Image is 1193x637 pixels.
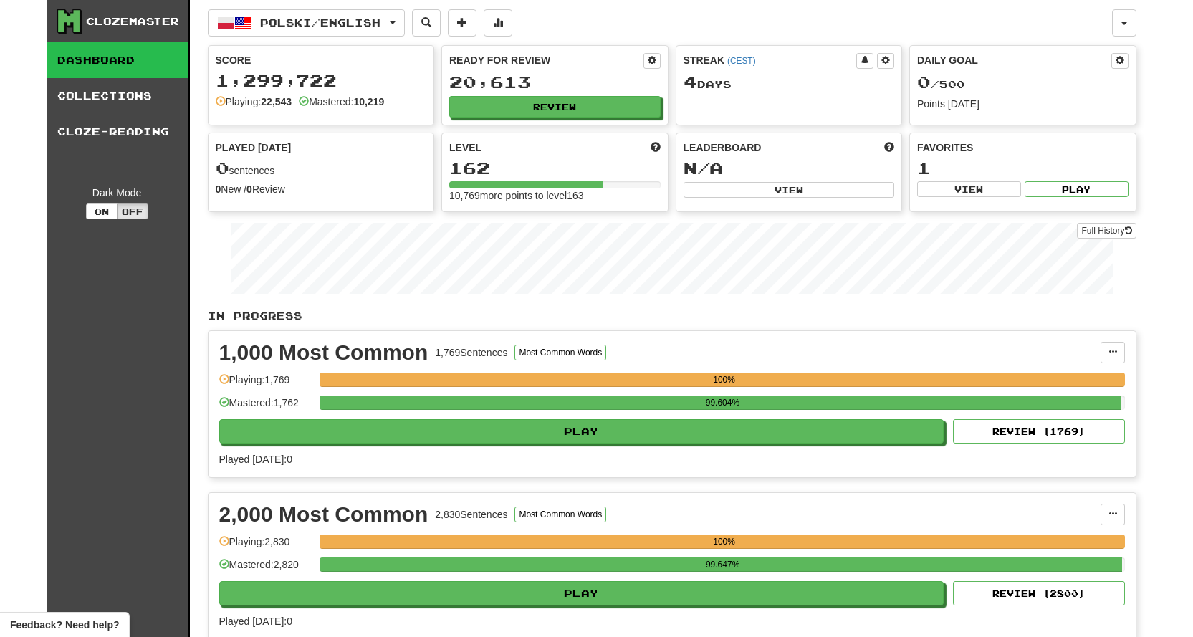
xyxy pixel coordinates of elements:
[246,183,252,195] strong: 0
[47,42,188,78] a: Dashboard
[684,73,895,92] div: Day s
[917,159,1129,177] div: 1
[684,72,697,92] span: 4
[953,581,1125,605] button: Review (2800)
[449,188,661,203] div: 10,769 more points to level 163
[684,158,723,178] span: N/A
[208,309,1136,323] p: In Progress
[216,140,292,155] span: Played [DATE]
[216,183,221,195] strong: 0
[219,581,944,605] button: Play
[514,345,606,360] button: Most Common Words
[684,140,762,155] span: Leaderboard
[216,72,427,90] div: 1,299,722
[412,9,441,37] button: Search sentences
[449,140,481,155] span: Level
[216,182,427,196] div: New / Review
[208,9,405,37] button: Polski/English
[917,53,1111,69] div: Daily Goal
[216,158,229,178] span: 0
[684,182,895,198] button: View
[219,504,428,525] div: 2,000 Most Common
[1077,223,1136,239] a: Full History
[216,53,427,67] div: Score
[324,535,1125,549] div: 100%
[917,78,965,90] span: / 500
[435,507,507,522] div: 2,830 Sentences
[216,159,427,178] div: sentences
[917,97,1129,111] div: Points [DATE]
[435,345,507,360] div: 1,769 Sentences
[884,140,894,155] span: This week in points, UTC
[86,203,118,219] button: On
[219,557,312,581] div: Mastered: 2,820
[219,454,292,465] span: Played [DATE]: 0
[219,396,312,419] div: Mastered: 1,762
[514,507,606,522] button: Most Common Words
[219,342,428,363] div: 1,000 Most Common
[1025,181,1129,197] button: Play
[449,159,661,177] div: 162
[953,419,1125,444] button: Review (1769)
[353,96,384,107] strong: 10,219
[219,616,292,627] span: Played [DATE]: 0
[917,181,1021,197] button: View
[299,95,384,109] div: Mastered:
[219,535,312,558] div: Playing: 2,830
[917,72,931,92] span: 0
[448,9,476,37] button: Add sentence to collection
[216,95,292,109] div: Playing:
[57,186,177,200] div: Dark Mode
[449,53,643,67] div: Ready for Review
[260,16,380,29] span: Polski / English
[219,419,944,444] button: Play
[219,373,312,396] div: Playing: 1,769
[684,53,857,67] div: Streak
[10,618,119,632] span: Open feedback widget
[324,373,1125,387] div: 100%
[917,140,1129,155] div: Favorites
[449,96,661,118] button: Review
[727,56,756,66] a: (CEST)
[449,73,661,91] div: 20,613
[47,114,188,150] a: Cloze-Reading
[324,557,1122,572] div: 99.647%
[261,96,292,107] strong: 22,543
[484,9,512,37] button: More stats
[651,140,661,155] span: Score more points to level up
[324,396,1121,410] div: 99.604%
[47,78,188,114] a: Collections
[117,203,148,219] button: Off
[86,14,179,29] div: Clozemaster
